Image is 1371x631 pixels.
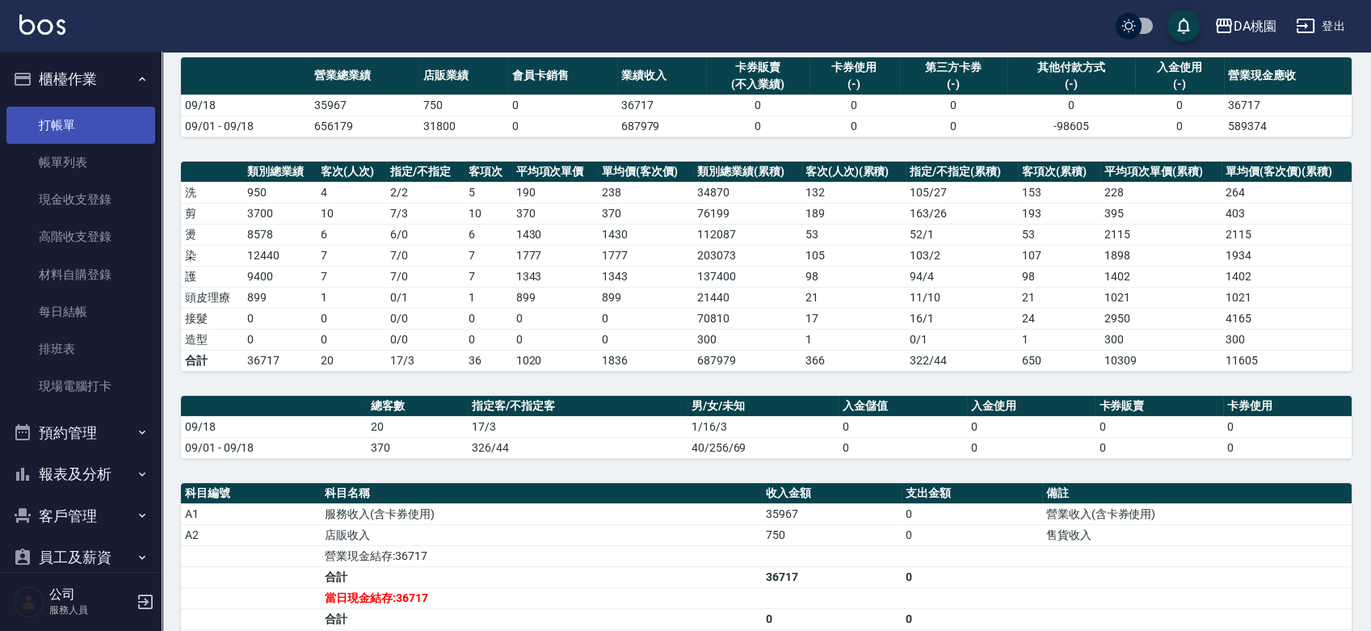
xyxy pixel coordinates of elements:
[810,116,899,137] td: 0
[465,287,512,308] td: 1
[1100,329,1222,350] td: 300
[181,416,367,437] td: 09/18
[321,524,762,545] td: 店販收入
[1100,224,1222,245] td: 2115
[1222,266,1352,287] td: 1402
[693,162,801,183] th: 類別總業績(累積)
[1100,162,1222,183] th: 平均項次單價(累積)
[321,587,762,608] td: 當日現金結存:36717
[321,566,762,587] td: 合計
[906,287,1018,308] td: 11 / 10
[6,495,155,537] button: 客戶管理
[243,287,317,308] td: 899
[710,76,805,93] div: (不入業績)
[801,350,906,371] td: 366
[1222,308,1352,329] td: 4165
[1222,162,1352,183] th: 單均價(客次價)(累積)
[6,330,155,368] a: 排班表
[6,256,155,293] a: 材料自購登錄
[419,95,509,116] td: 750
[181,116,310,137] td: 09/01 - 09/18
[688,396,839,417] th: 男/女/未知
[419,116,509,137] td: 31800
[49,603,132,617] p: 服務人員
[762,483,902,504] th: 收入金額
[1223,437,1352,458] td: 0
[693,245,801,266] td: 203073
[243,203,317,224] td: 3700
[762,566,902,587] td: 36717
[317,245,386,266] td: 7
[181,329,243,350] td: 造型
[814,76,895,93] div: (-)
[1224,57,1352,95] th: 營業現金應收
[6,293,155,330] a: 每日結帳
[1095,416,1223,437] td: 0
[317,329,386,350] td: 0
[243,162,317,183] th: 類別總業績
[386,308,464,329] td: 0 / 0
[1011,76,1131,93] div: (-)
[6,181,155,218] a: 現金收支登錄
[598,224,693,245] td: 1430
[508,116,616,137] td: 0
[512,162,599,183] th: 平均項次單價
[386,162,464,183] th: 指定/不指定
[181,57,1352,137] table: a dense table
[465,266,512,287] td: 7
[465,182,512,203] td: 5
[906,245,1018,266] td: 103 / 2
[762,608,902,629] td: 0
[693,308,801,329] td: 70810
[465,329,512,350] td: 0
[468,437,688,458] td: 326/44
[1135,95,1225,116] td: 0
[6,218,155,255] a: 高階收支登錄
[598,182,693,203] td: 238
[386,182,464,203] td: 2 / 2
[181,287,243,308] td: 頭皮理療
[468,396,688,417] th: 指定客/不指定客
[1018,329,1100,350] td: 1
[617,116,707,137] td: 687979
[801,329,906,350] td: 1
[801,162,906,183] th: 客次(人次)(累積)
[512,308,599,329] td: 0
[310,57,418,95] th: 營業總業績
[19,15,65,35] img: Logo
[693,224,801,245] td: 112087
[243,245,317,266] td: 12440
[1100,245,1222,266] td: 1898
[903,59,1003,76] div: 第三方卡券
[512,350,599,371] td: 1020
[317,203,386,224] td: 10
[598,203,693,224] td: 370
[598,308,693,329] td: 0
[367,396,468,417] th: 總客數
[1042,483,1352,504] th: 備註
[181,95,310,116] td: 09/18
[598,350,693,371] td: 1836
[512,224,599,245] td: 1430
[762,524,902,545] td: 750
[1222,329,1352,350] td: 300
[6,368,155,405] a: 現場電腦打卡
[839,437,967,458] td: 0
[512,266,599,287] td: 1343
[801,203,906,224] td: 189
[465,308,512,329] td: 0
[6,536,155,578] button: 員工及薪資
[310,116,418,137] td: 656179
[693,287,801,308] td: 21440
[508,95,616,116] td: 0
[1011,59,1131,76] div: 其他付款方式
[465,162,512,183] th: 客項次
[181,182,243,203] td: 洗
[688,437,839,458] td: 40/256/69
[243,266,317,287] td: 9400
[386,266,464,287] td: 7 / 0
[1007,95,1135,116] td: 0
[1018,287,1100,308] td: 21
[49,587,132,603] h5: 公司
[1223,396,1352,417] th: 卡券使用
